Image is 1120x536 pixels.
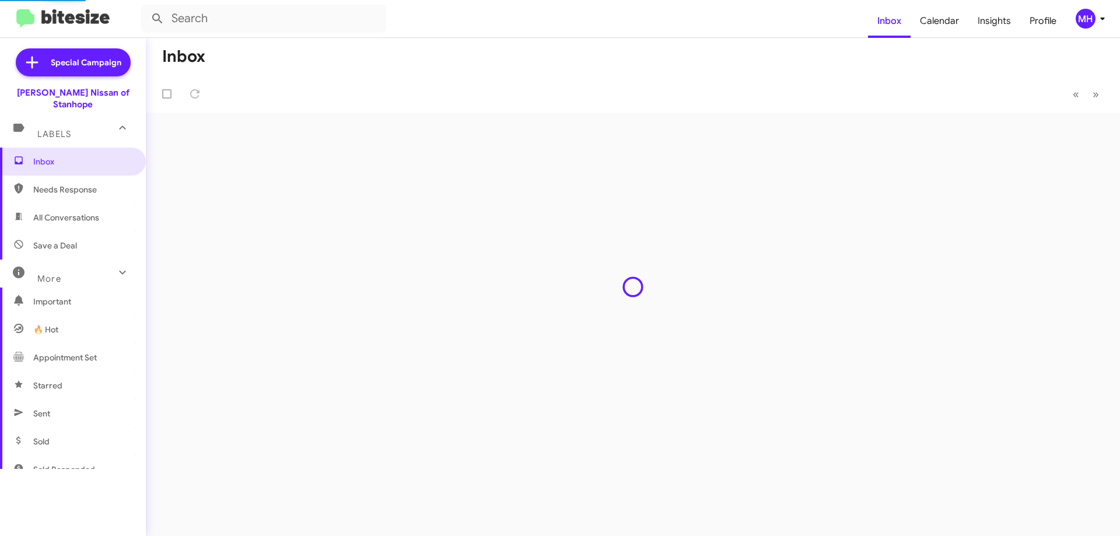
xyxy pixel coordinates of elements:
span: « [1073,87,1079,101]
span: Appointment Set [33,352,97,363]
span: Starred [33,380,62,391]
span: Inbox [33,156,132,167]
span: All Conversations [33,212,99,223]
a: Special Campaign [16,48,131,76]
span: More [37,274,61,284]
span: Special Campaign [51,57,121,68]
span: 🔥 Hot [33,324,58,335]
button: Next [1086,82,1106,106]
button: Previous [1066,82,1086,106]
span: Needs Response [33,184,132,195]
span: Sold Responded [33,464,95,475]
div: MH [1076,9,1095,29]
span: Important [33,296,132,307]
a: Insights [968,4,1020,38]
span: Labels [37,129,71,139]
a: Inbox [868,4,911,38]
span: » [1093,87,1099,101]
input: Search [141,5,386,33]
span: Sent [33,408,50,419]
a: Calendar [911,4,968,38]
a: Profile [1020,4,1066,38]
nav: Page navigation example [1066,82,1106,106]
button: MH [1066,9,1107,29]
span: Save a Deal [33,240,77,251]
span: Sold [33,436,50,447]
h1: Inbox [162,47,205,66]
